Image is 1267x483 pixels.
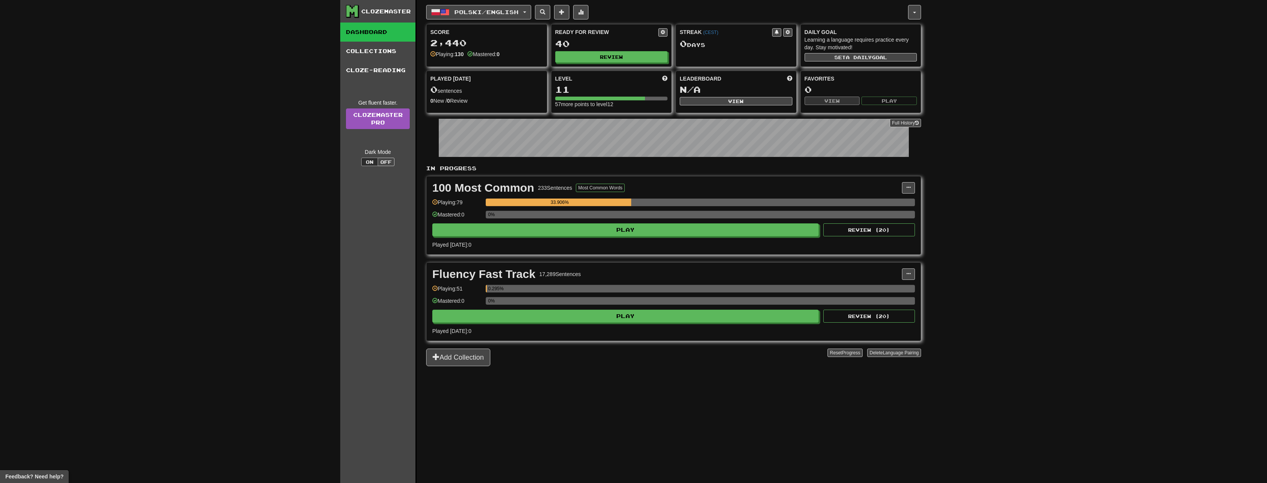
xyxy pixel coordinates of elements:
[378,158,394,166] button: Off
[455,51,464,57] strong: 130
[454,9,519,15] span: Polski / English
[805,97,860,105] button: View
[432,297,482,310] div: Mastered: 0
[555,51,668,63] button: Review
[827,349,862,357] button: ResetProgress
[555,85,668,94] div: 11
[805,53,917,61] button: Seta dailygoal
[861,97,917,105] button: Play
[340,42,415,61] a: Collections
[432,211,482,223] div: Mastered: 0
[340,23,415,42] a: Dashboard
[346,148,410,156] div: Dark Mode
[680,75,721,82] span: Leaderboard
[346,108,410,129] a: ClozemasterPro
[805,85,917,94] div: 0
[430,97,543,105] div: New / Review
[430,38,543,48] div: 2,440
[430,98,433,104] strong: 0
[488,199,631,206] div: 33.906%
[432,223,819,236] button: Play
[576,184,625,192] button: Most Common Words
[573,5,588,19] button: More stats
[890,119,921,127] button: Full History
[432,285,482,297] div: Playing: 51
[430,28,543,36] div: Score
[340,61,415,80] a: Cloze-Reading
[823,223,915,236] button: Review (20)
[554,5,569,19] button: Add sentence to collection
[432,268,535,280] div: Fluency Fast Track
[426,165,921,172] p: In Progress
[535,5,550,19] button: Search sentences
[361,158,378,166] button: On
[426,5,531,19] button: Polski/English
[432,242,471,248] span: Played [DATE]: 0
[680,38,687,49] span: 0
[467,50,499,58] div: Mastered:
[703,30,718,35] a: (CEST)
[555,100,668,108] div: 57 more points to level 12
[867,349,921,357] button: DeleteLanguage Pairing
[5,473,63,480] span: Open feedback widget
[787,75,792,82] span: This week in points, UTC
[432,199,482,211] div: Playing: 79
[447,98,450,104] strong: 0
[555,28,659,36] div: Ready for Review
[430,84,438,95] span: 0
[846,55,872,60] span: a daily
[539,270,581,278] div: 17,289 Sentences
[555,75,572,82] span: Level
[805,28,917,36] div: Daily Goal
[361,8,411,15] div: Clozemaster
[430,75,471,82] span: Played [DATE]
[680,97,792,105] button: View
[426,349,490,366] button: Add Collection
[680,84,701,95] span: N/A
[662,75,667,82] span: Score more points to level up
[805,36,917,51] div: Learning a language requires practice every day. Stay motivated!
[432,182,534,194] div: 100 Most Common
[430,85,543,95] div: sentences
[823,310,915,323] button: Review (20)
[538,184,572,192] div: 233 Sentences
[805,75,917,82] div: Favorites
[430,50,464,58] div: Playing:
[842,350,860,355] span: Progress
[883,350,919,355] span: Language Pairing
[432,310,819,323] button: Play
[555,39,668,48] div: 40
[432,328,471,334] span: Played [DATE]: 0
[680,39,792,49] div: Day s
[496,51,499,57] strong: 0
[680,28,772,36] div: Streak
[346,99,410,107] div: Get fluent faster.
